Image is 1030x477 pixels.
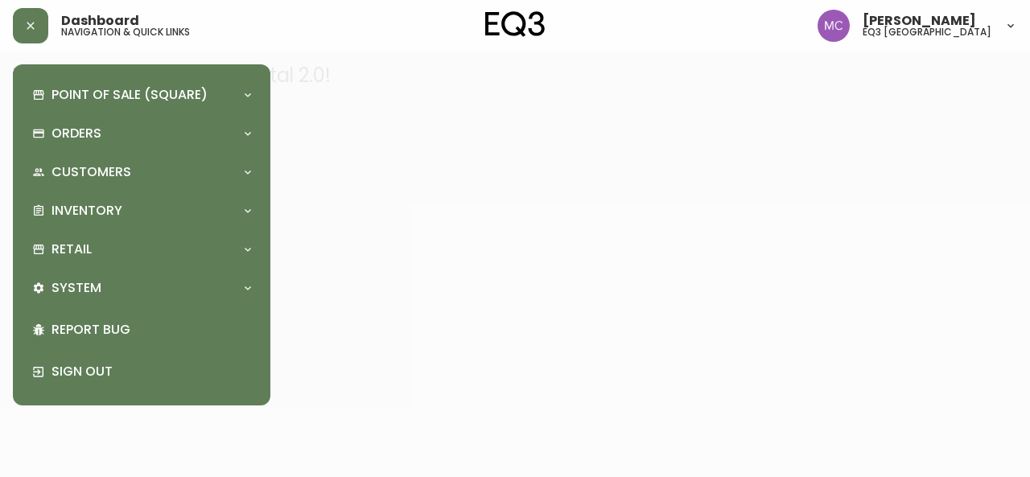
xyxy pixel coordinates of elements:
h5: eq3 [GEOGRAPHIC_DATA] [863,27,991,37]
img: 6dbdb61c5655a9a555815750a11666cc [818,10,850,42]
p: Report Bug [51,321,251,339]
div: Point of Sale (Square) [26,77,257,113]
div: System [26,270,257,306]
div: Sign Out [26,351,257,393]
img: logo [485,11,545,37]
div: Report Bug [26,309,257,351]
p: Customers [51,163,131,181]
p: Orders [51,125,101,142]
div: Retail [26,232,257,267]
span: Dashboard [61,14,139,27]
div: Inventory [26,193,257,228]
p: System [51,279,101,297]
h5: navigation & quick links [61,27,190,37]
p: Point of Sale (Square) [51,86,208,104]
div: Customers [26,154,257,190]
p: Sign Out [51,363,251,380]
div: Orders [26,116,257,151]
span: [PERSON_NAME] [863,14,976,27]
p: Inventory [51,202,122,220]
p: Retail [51,241,92,258]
